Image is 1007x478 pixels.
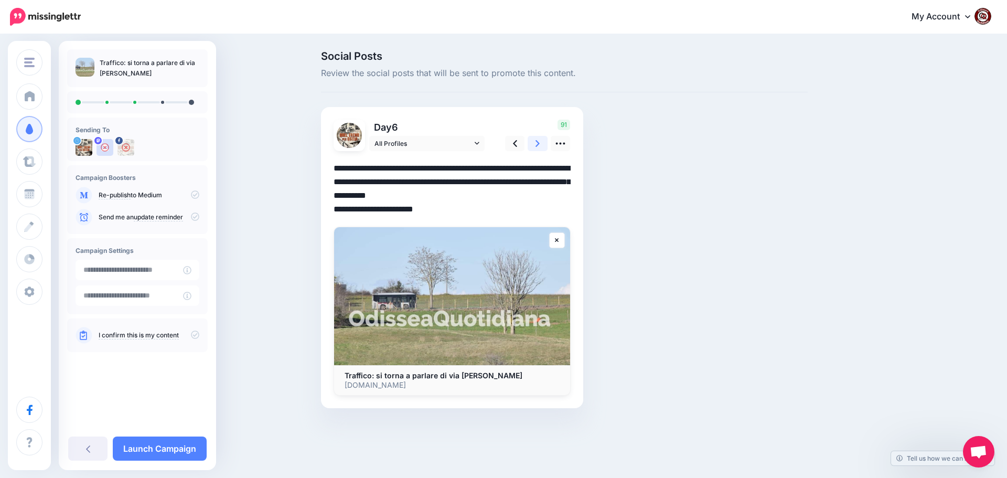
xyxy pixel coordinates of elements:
a: Aprire la chat [963,436,994,468]
span: 91 [558,120,570,130]
img: Missinglettr [10,8,81,26]
p: Send me an [99,213,199,222]
h4: Sending To [76,126,199,134]
p: to Medium [99,190,199,200]
img: 463453305_2684324355074873_6393692129472495966_n-bsa154739.jpg [117,139,134,156]
p: Traffico: si torna a parlare di via [PERSON_NAME] [100,58,199,79]
a: update reminder [134,213,183,221]
p: Day [369,120,486,135]
img: menu.png [24,58,35,67]
span: All Profiles [374,138,472,149]
img: 31d596c05c85377aeb3931b7fc0fb2d2_thumb.jpg [76,58,94,77]
img: user_default_image.png [97,139,113,156]
img: Traffico: si torna a parlare di via Kobler [334,227,570,365]
a: Tell us how we can improve [891,451,994,465]
h4: Campaign Boosters [76,174,199,182]
span: Review the social posts that will be sent to promote this content. [321,67,808,80]
a: All Profiles [369,136,485,151]
a: My Account [901,4,991,30]
img: uTTNWBrh-84924.jpeg [337,123,362,148]
h4: Campaign Settings [76,247,199,254]
p: [DOMAIN_NAME] [345,380,560,390]
b: Traffico: si torna a parlare di via [PERSON_NAME] [345,371,522,380]
a: I confirm this is my content [99,331,179,339]
span: 6 [392,122,398,133]
span: Social Posts [321,51,808,61]
img: uTTNWBrh-84924.jpeg [76,139,92,156]
a: Re-publish [99,191,131,199]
